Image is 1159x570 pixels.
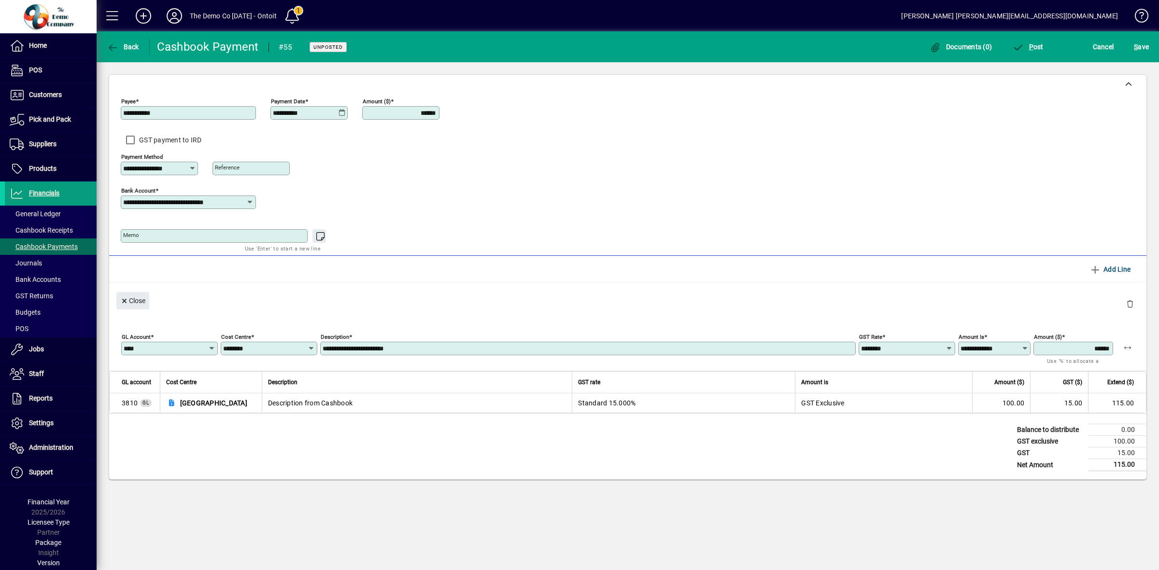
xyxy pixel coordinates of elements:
button: Delete [1118,292,1142,315]
a: Home [5,34,97,58]
span: Back [107,43,139,51]
a: Journals [5,255,97,271]
span: GST rate [578,377,600,388]
app-page-header-button: Back [97,38,150,56]
button: Add [128,7,159,25]
span: Amount ($) [994,377,1024,388]
td: 100.00 [972,393,1030,413]
span: Customers [29,91,62,98]
mat-label: GL Account [122,334,151,340]
mat-label: Payment method [121,153,163,160]
button: Post [1010,38,1046,56]
button: Add Line [1086,261,1135,278]
span: Close [120,293,145,309]
a: Settings [5,411,97,435]
td: Standard 15.000% [572,393,795,413]
button: Apply remaining balance [1116,336,1139,359]
mat-label: Cost Centre [221,334,251,340]
span: Amount is [801,377,828,388]
mat-label: Reference [215,164,240,171]
a: Staff [5,362,97,386]
span: Package [35,539,61,546]
a: Pick and Pack [5,108,97,132]
td: 115.00 [1088,459,1146,471]
button: Documents (0) [927,38,994,56]
a: Knowledge Base [1128,2,1147,33]
button: Back [104,38,141,56]
span: ave [1134,39,1149,55]
span: Settings [29,419,54,427]
span: Financial Year [28,498,70,506]
mat-label: GST rate [859,334,882,340]
span: Unposted [313,44,343,50]
a: Budgets [5,304,97,320]
a: Cashbook Payments [5,238,97,255]
span: [GEOGRAPHIC_DATA] [180,398,247,408]
a: POS [5,58,97,83]
span: Products [29,165,57,172]
a: Customers [5,83,97,107]
a: POS [5,320,97,337]
a: Cashbook Receipts [5,222,97,238]
span: ost [1012,43,1044,51]
mat-label: Amount is [959,334,984,340]
a: Support [5,460,97,485]
span: Journals [10,259,42,267]
span: Extend ($) [1107,377,1134,388]
button: Cancel [1090,38,1117,56]
app-page-header-button: Delete [1118,299,1142,308]
button: Close [116,292,149,309]
mat-label: Payment Date [271,98,305,105]
span: Reports [29,394,53,402]
span: General Ledger [10,210,61,218]
span: Licensee Type [28,518,70,526]
mat-label: Bank Account [121,187,155,194]
span: Budgets [10,308,41,316]
span: Jobs [29,345,44,353]
span: Financials [29,189,59,197]
mat-hint: Use '%' to allocate a percentage [1047,355,1105,376]
mat-label: Amount ($) [363,98,391,105]
span: Add Line [1089,262,1131,277]
a: Bank Accounts [5,271,97,288]
span: Version [37,559,60,567]
mat-hint: Use 'Enter' to start a new line [245,243,321,254]
td: 115.00 [1088,393,1146,413]
a: Administration [5,436,97,460]
span: Description [268,377,297,388]
app-page-header-button: Close [114,296,152,305]
span: GL account [122,377,151,388]
mat-label: Amount ($) [1034,334,1062,340]
span: Cancel [1093,39,1114,55]
span: P [1029,43,1033,51]
label: GST payment to IRD [137,135,202,145]
span: Cost Centre [166,377,197,388]
mat-label: Memo [123,232,139,238]
td: 100.00 [1088,436,1146,447]
span: Cashbook Receipts [10,226,73,234]
span: Administration [29,444,73,451]
a: Reports [5,387,97,411]
td: Balance to distribute [1012,424,1088,436]
div: #55 [279,40,293,55]
span: GST ($) [1063,377,1082,388]
span: POS [29,66,42,74]
a: Products [5,157,97,181]
a: Jobs [5,337,97,361]
span: POS [10,325,28,333]
span: Cashbook Payments [10,243,78,250]
a: Suppliers [5,132,97,156]
div: [PERSON_NAME] [PERSON_NAME][EMAIL_ADDRESS][DOMAIN_NAME] [901,8,1118,24]
span: Home [29,42,47,49]
td: 0.00 [1088,424,1146,436]
a: GST Returns [5,288,97,304]
a: General Ledger [5,206,97,222]
span: Documents (0) [929,43,992,51]
div: Cashbook Payment [157,39,259,55]
span: GST Returns [10,292,53,300]
mat-label: Description [321,334,349,340]
span: Pick and Pack [29,115,71,123]
span: Bank Accounts [10,276,61,283]
span: Staff [29,370,44,377]
span: S [1134,43,1138,51]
